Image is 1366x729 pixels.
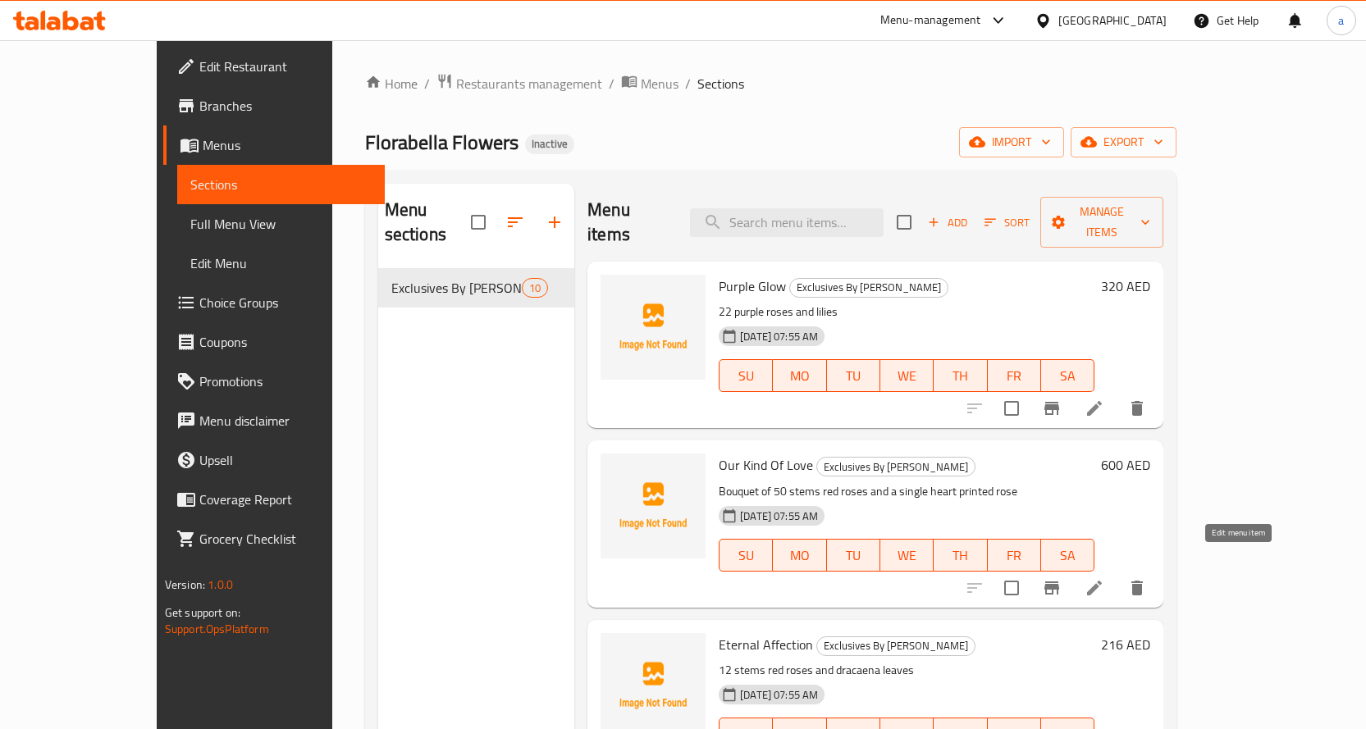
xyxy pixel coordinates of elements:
[988,359,1041,392] button: FR
[177,165,385,204] a: Sections
[1048,544,1088,567] span: SA
[994,391,1029,426] span: Select to update
[165,574,205,595] span: Version:
[1032,568,1071,608] button: Branch-specific-item
[880,11,981,30] div: Menu-management
[719,632,813,657] span: Eternal Affection
[199,293,372,312] span: Choice Groups
[609,74,614,93] li: /
[163,125,385,165] a: Menus
[365,74,418,93] a: Home
[535,203,574,242] button: Add section
[601,453,706,558] img: Our Kind Of Love
[921,210,974,235] button: Add
[988,539,1041,572] button: FR
[1101,453,1150,476] h6: 600 AED
[719,539,773,572] button: SU
[163,519,385,558] a: Grocery Checklist
[994,364,1035,388] span: FR
[587,198,670,247] h2: Menu items
[496,203,535,242] span: Sort sections
[199,450,372,470] span: Upsell
[1084,132,1163,153] span: export
[456,74,602,93] span: Restaurants management
[163,440,385,480] a: Upsell
[1032,389,1071,428] button: Branch-specific-item
[719,660,1094,681] p: 12 stems red roses and dracaena leaves
[790,278,948,297] span: Exclusives By [PERSON_NAME]
[1041,359,1094,392] button: SA
[163,480,385,519] a: Coverage Report
[779,364,820,388] span: MO
[719,274,786,298] span: Purple Glow
[1117,389,1157,428] button: delete
[697,74,744,93] span: Sections
[827,539,880,572] button: TU
[726,544,766,567] span: SU
[934,359,987,392] button: TH
[685,74,691,93] li: /
[817,636,975,655] span: Exclusives By [PERSON_NAME]
[436,73,602,94] a: Restaurants management
[690,208,884,237] input: search
[1117,568,1157,608] button: delete
[1058,11,1167,30] div: [GEOGRAPHIC_DATA]
[817,458,975,476] span: Exclusives By [PERSON_NAME]
[1040,197,1163,248] button: Manage items
[424,74,430,93] li: /
[925,213,970,232] span: Add
[733,329,825,344] span: [DATE] 07:55 AM
[921,210,974,235] span: Add item
[733,687,825,703] span: [DATE] 07:55 AM
[887,205,921,239] span: Select section
[1338,11,1344,30] span: a
[378,268,574,308] div: Exclusives By [PERSON_NAME]10
[1101,275,1150,298] h6: 320 AED
[880,359,934,392] button: WE
[163,401,385,440] a: Menu disclaimer
[378,262,574,314] nav: Menu sections
[203,135,372,155] span: Menus
[163,322,385,362] a: Coupons
[1048,364,1088,388] span: SA
[816,457,975,476] div: Exclusives By Florabella
[1085,399,1104,418] a: Edit menu item
[199,96,372,116] span: Branches
[779,544,820,567] span: MO
[190,214,372,234] span: Full Menu View
[994,544,1035,567] span: FR
[887,544,927,567] span: WE
[940,544,980,567] span: TH
[199,411,372,431] span: Menu disclaimer
[980,210,1034,235] button: Sort
[208,574,233,595] span: 1.0.0
[789,278,948,298] div: Exclusives By Florabella
[601,275,706,380] img: Purple Glow
[177,204,385,244] a: Full Menu View
[199,371,372,391] span: Promotions
[199,332,372,352] span: Coupons
[733,508,825,524] span: [DATE] 07:55 AM
[165,602,240,623] span: Get support on:
[525,134,574,154] div: Inactive
[165,618,269,640] a: Support.OpsPlatform
[1101,633,1150,656] h6: 216 AED
[719,481,1094,502] p: Bouquet of 50 stems red roses and a single heart printed rose
[365,73,1176,94] nav: breadcrumb
[199,490,372,509] span: Coverage Report
[726,364,766,388] span: SU
[1071,127,1176,157] button: export
[461,205,496,239] span: Select all sections
[719,302,1094,322] p: 22 purple roses and lilies
[827,359,880,392] button: TU
[391,278,522,298] span: Exclusives By [PERSON_NAME]
[199,57,372,76] span: Edit Restaurant
[525,137,574,151] span: Inactive
[199,529,372,549] span: Grocery Checklist
[816,636,975,656] div: Exclusives By Florabella
[880,539,934,572] button: WE
[1041,539,1094,572] button: SA
[365,124,519,161] span: Florabella Flowers
[773,539,826,572] button: MO
[641,74,678,93] span: Menus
